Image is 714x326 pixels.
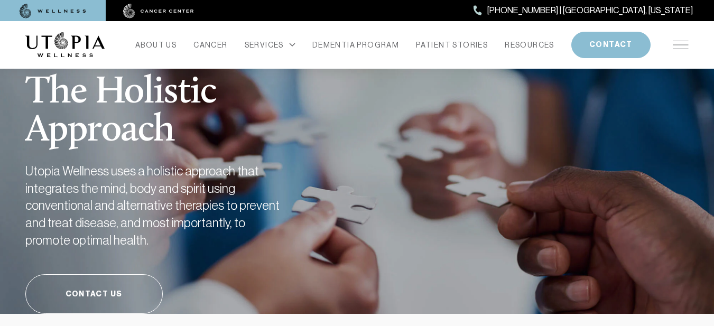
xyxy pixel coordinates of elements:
[20,4,86,18] img: wellness
[416,38,488,52] a: PATIENT STORIES
[25,32,105,58] img: logo
[135,38,177,52] a: ABOUT US
[245,38,295,52] div: SERVICES
[193,38,227,52] a: CANCER
[571,32,651,58] button: CONTACT
[673,41,689,49] img: icon-hamburger
[312,38,399,52] a: DEMENTIA PROGRAM
[123,4,194,18] img: cancer center
[474,4,693,17] a: [PHONE_NUMBER] | [GEOGRAPHIC_DATA], [US_STATE]
[487,4,693,17] span: [PHONE_NUMBER] | [GEOGRAPHIC_DATA], [US_STATE]
[25,163,290,249] h2: Utopia Wellness uses a holistic approach that integrates the mind, body and spirit using conventi...
[505,38,554,52] a: RESOURCES
[25,48,337,150] h1: The Holistic Approach
[25,274,163,314] a: Contact Us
